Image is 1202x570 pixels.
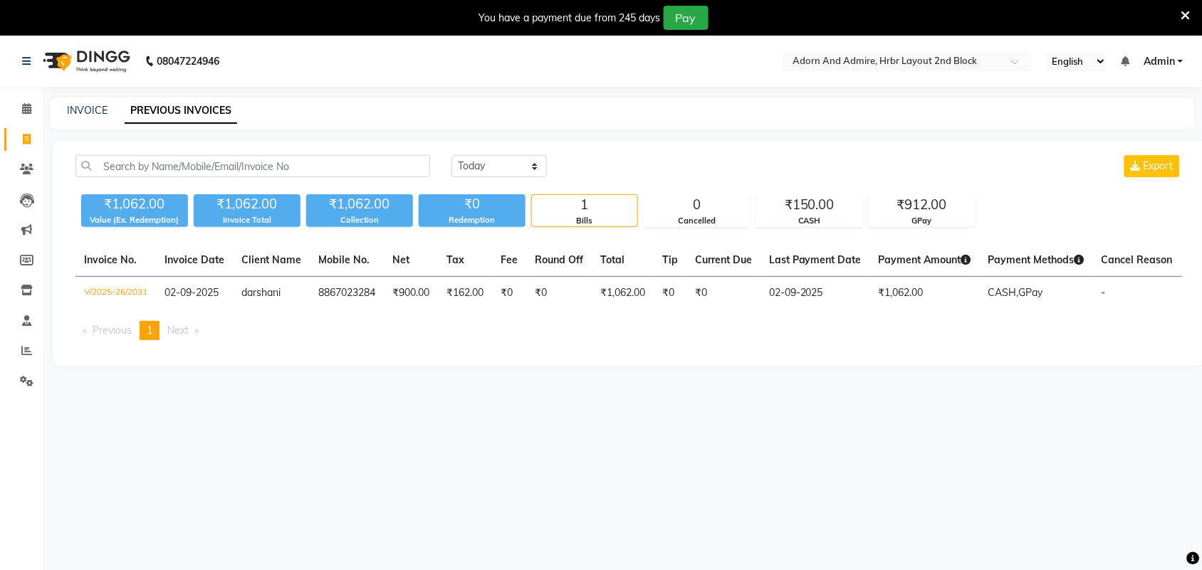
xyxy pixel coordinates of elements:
[988,286,1019,299] span: CASH,
[75,155,430,177] input: Search by Name/Mobile/Email/Invoice No
[501,253,518,266] span: Fee
[75,321,1183,340] nav: Pagination
[1124,155,1180,177] button: Export
[318,253,370,266] span: Mobile No.
[384,277,438,310] td: ₹900.00
[664,6,709,30] button: Pay
[194,194,300,214] div: ₹1,062.00
[1102,286,1106,299] span: -
[419,194,526,214] div: ₹0
[164,253,224,266] span: Invoice Date
[419,214,526,226] div: Redemption
[1019,286,1043,299] span: GPay
[769,253,862,266] span: Last Payment Date
[241,286,281,299] span: darshani
[870,277,980,310] td: ₹1,062.00
[157,41,219,81] b: 08047224946
[125,98,237,124] a: PREVIOUS INVOICES
[147,324,152,337] span: 1
[869,195,975,215] div: ₹912.00
[532,215,637,227] div: Bills
[392,253,409,266] span: Net
[75,277,156,310] td: V/2025-26/2031
[1144,54,1175,69] span: Admin
[757,215,862,227] div: CASH
[757,195,862,215] div: ₹150.00
[93,324,132,337] span: Previous
[446,253,464,266] span: Tax
[1102,253,1173,266] span: Cancel Reason
[194,214,300,226] div: Invoice Total
[761,277,870,310] td: 02-09-2025
[879,253,971,266] span: Payment Amount
[479,11,661,26] div: You have a payment due from 245 days
[662,253,678,266] span: Tip
[36,41,134,81] img: logo
[84,253,137,266] span: Invoice No.
[644,195,750,215] div: 0
[532,195,637,215] div: 1
[241,253,301,266] span: Client Name
[600,253,624,266] span: Total
[438,277,492,310] td: ₹162.00
[164,286,219,299] span: 02-09-2025
[81,194,188,214] div: ₹1,062.00
[67,104,108,117] a: INVOICE
[306,194,413,214] div: ₹1,062.00
[81,214,188,226] div: Value (Ex. Redemption)
[592,277,654,310] td: ₹1,062.00
[1144,159,1174,172] span: Export
[492,277,526,310] td: ₹0
[654,277,686,310] td: ₹0
[167,324,189,337] span: Next
[310,277,384,310] td: 8867023284
[686,277,761,310] td: ₹0
[644,215,750,227] div: Cancelled
[869,215,975,227] div: GPay
[306,214,413,226] div: Collection
[535,253,583,266] span: Round Off
[526,277,592,310] td: ₹0
[695,253,752,266] span: Current Due
[988,253,1085,266] span: Payment Methods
